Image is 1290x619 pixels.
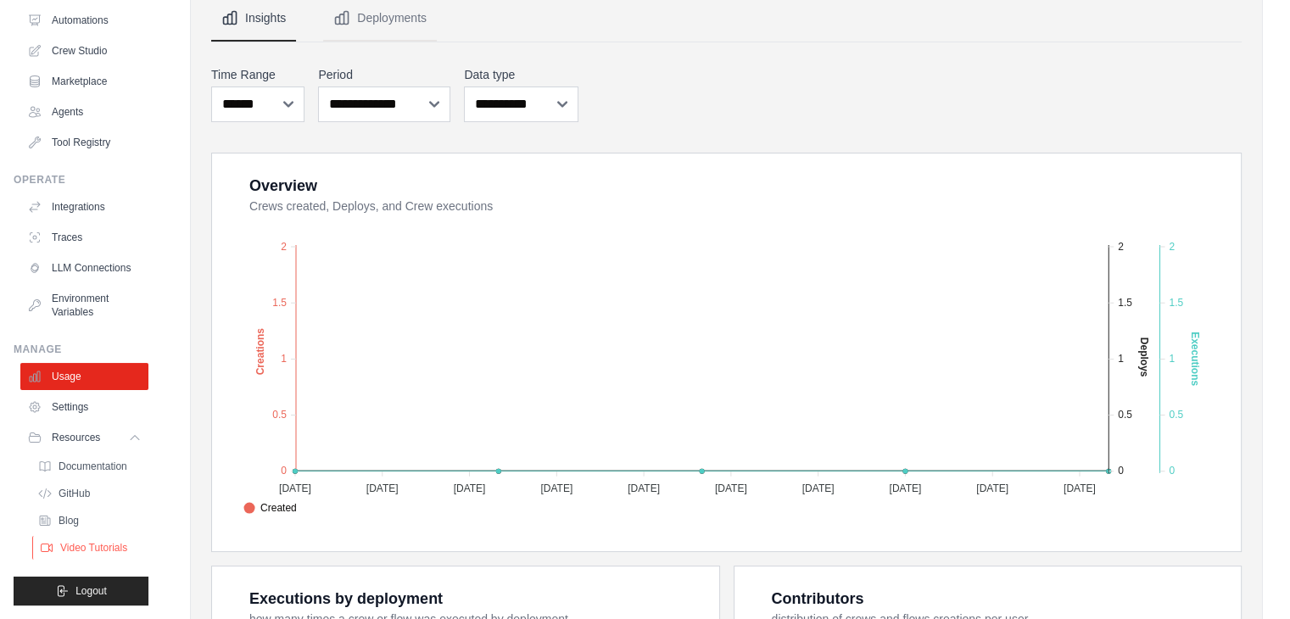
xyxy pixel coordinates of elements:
[20,68,148,95] a: Marketplace
[75,584,107,598] span: Logout
[14,577,148,605] button: Logout
[20,224,148,251] a: Traces
[1118,240,1124,252] tspan: 2
[14,343,148,356] div: Manage
[715,482,747,494] tspan: [DATE]
[20,393,148,421] a: Settings
[772,587,864,611] div: Contributors
[249,198,1220,215] dt: Crews created, Deploys, and Crew executions
[20,7,148,34] a: Automations
[20,37,148,64] a: Crew Studio
[31,482,148,505] a: GitHub
[272,409,287,421] tspan: 0.5
[279,482,311,494] tspan: [DATE]
[20,98,148,125] a: Agents
[1189,332,1201,386] text: Executions
[1169,240,1175,252] tspan: 2
[249,587,443,611] div: Executions by deployment
[20,254,148,282] a: LLM Connections
[889,482,921,494] tspan: [DATE]
[32,536,150,560] a: Video Tutorials
[976,482,1008,494] tspan: [DATE]
[318,66,450,83] label: Period
[52,431,100,444] span: Resources
[20,363,148,390] a: Usage
[60,541,127,555] span: Video Tutorials
[540,482,572,494] tspan: [DATE]
[1169,409,1183,421] tspan: 0.5
[20,193,148,220] a: Integrations
[1169,296,1183,308] tspan: 1.5
[464,66,578,83] label: Data type
[281,465,287,477] tspan: 0
[802,482,835,494] tspan: [DATE]
[254,327,266,375] text: Creations
[20,424,148,451] button: Resources
[281,353,287,365] tspan: 1
[243,500,297,516] span: Created
[249,174,317,198] div: Overview
[31,509,148,533] a: Blog
[20,285,148,326] a: Environment Variables
[628,482,660,494] tspan: [DATE]
[281,240,287,252] tspan: 2
[1118,409,1132,421] tspan: 0.5
[14,173,148,187] div: Operate
[1169,465,1175,477] tspan: 0
[1169,353,1175,365] tspan: 1
[1118,353,1124,365] tspan: 1
[59,487,90,500] span: GitHub
[59,514,79,527] span: Blog
[211,66,304,83] label: Time Range
[1064,482,1096,494] tspan: [DATE]
[31,454,148,478] a: Documentation
[59,460,127,473] span: Documentation
[272,296,287,308] tspan: 1.5
[1118,296,1132,308] tspan: 1.5
[454,482,486,494] tspan: [DATE]
[1118,465,1124,477] tspan: 0
[366,482,399,494] tspan: [DATE]
[1138,337,1150,376] text: Deploys
[20,129,148,156] a: Tool Registry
